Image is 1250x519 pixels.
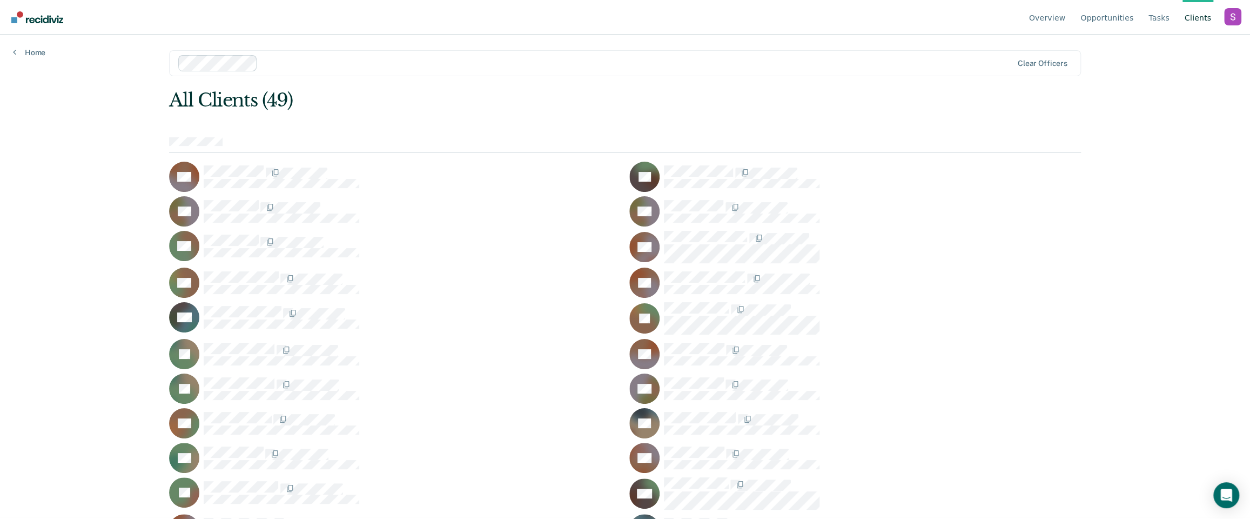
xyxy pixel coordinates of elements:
div: All Clients (49) [169,89,898,111]
div: Clear officers [1018,59,1067,68]
a: Home [13,48,45,57]
button: Profile dropdown button [1224,8,1241,25]
div: Open Intercom Messenger [1213,482,1239,508]
img: Recidiviz [11,11,63,23]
